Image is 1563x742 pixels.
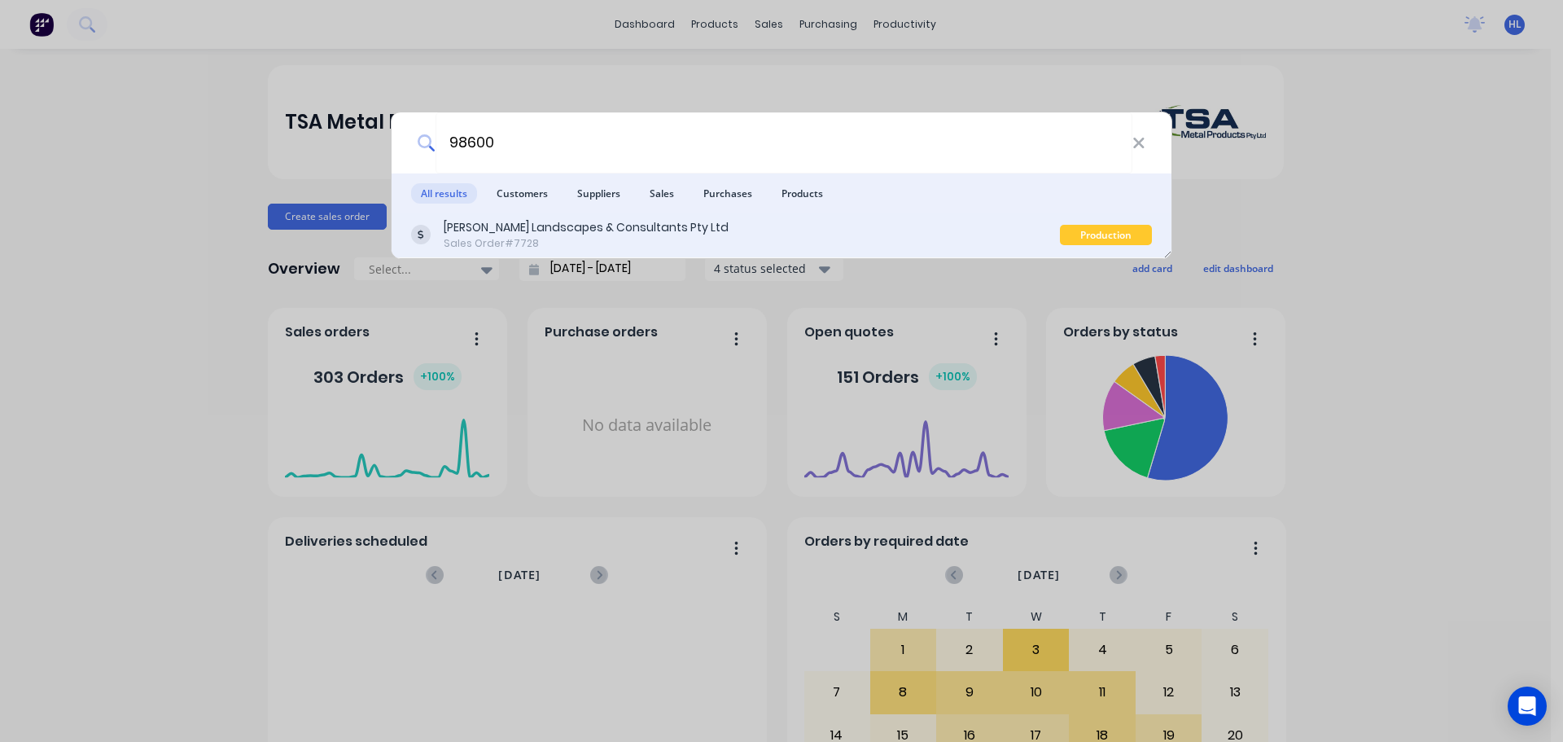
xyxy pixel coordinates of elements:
[1508,687,1547,726] div: Open Intercom Messenger
[436,112,1132,173] input: Start typing a customer or supplier name to create a new order...
[444,219,729,236] div: [PERSON_NAME] Landscapes & Consultants Pty Ltd
[640,183,684,204] span: Sales
[567,183,630,204] span: Suppliers
[1060,225,1152,245] div: Production Planning
[444,236,729,251] div: Sales Order #7728
[772,183,833,204] span: Products
[487,183,558,204] span: Customers
[411,183,477,204] span: All results
[694,183,762,204] span: Purchases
